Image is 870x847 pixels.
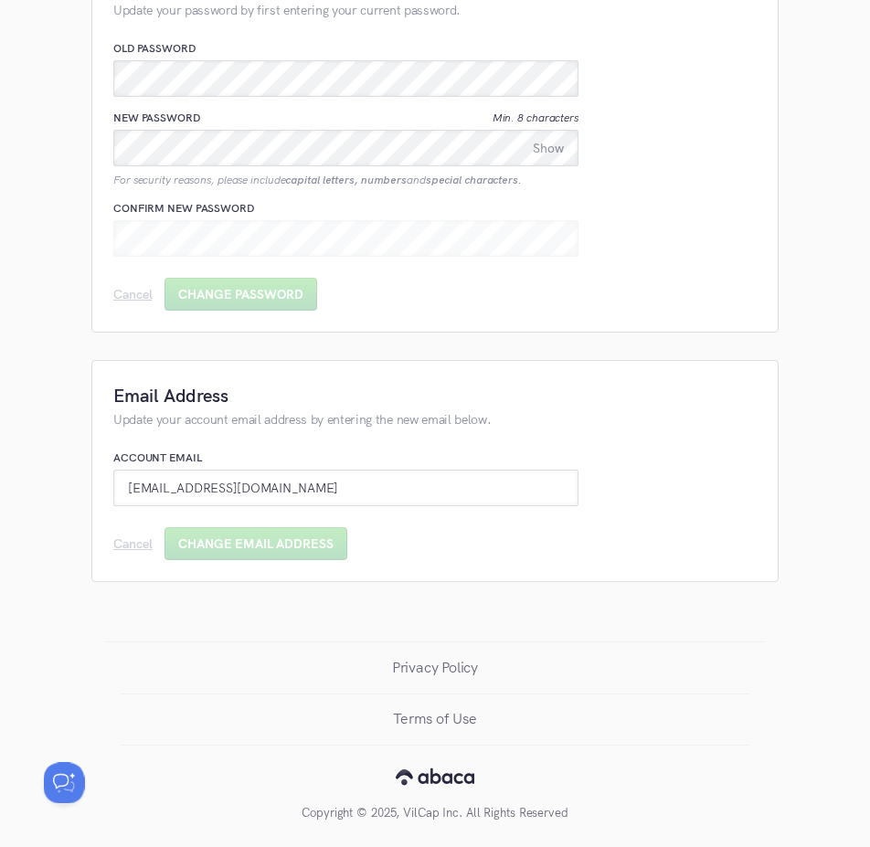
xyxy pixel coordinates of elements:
iframe: Help Scout Beacon - Open [44,763,85,804]
img: VIRAL Logo [396,745,474,790]
p: Update your account email address by entering the new email below. [113,410,756,429]
b: special characters. [426,173,522,186]
a: Privacy Policy [120,642,750,693]
a: Terms of Use [120,693,750,745]
p: Update your password by first entering your current password. [113,1,756,19]
span: Min. 8 characters [493,100,578,124]
b: capital letters, numbers [285,173,407,186]
p: For security reasons, please include and [113,172,578,187]
input: Account email [113,470,578,506]
h1: Email Address [113,381,756,410]
p: Copyright © 2025, VilCap Inc. All Rights Reserved [120,790,750,845]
